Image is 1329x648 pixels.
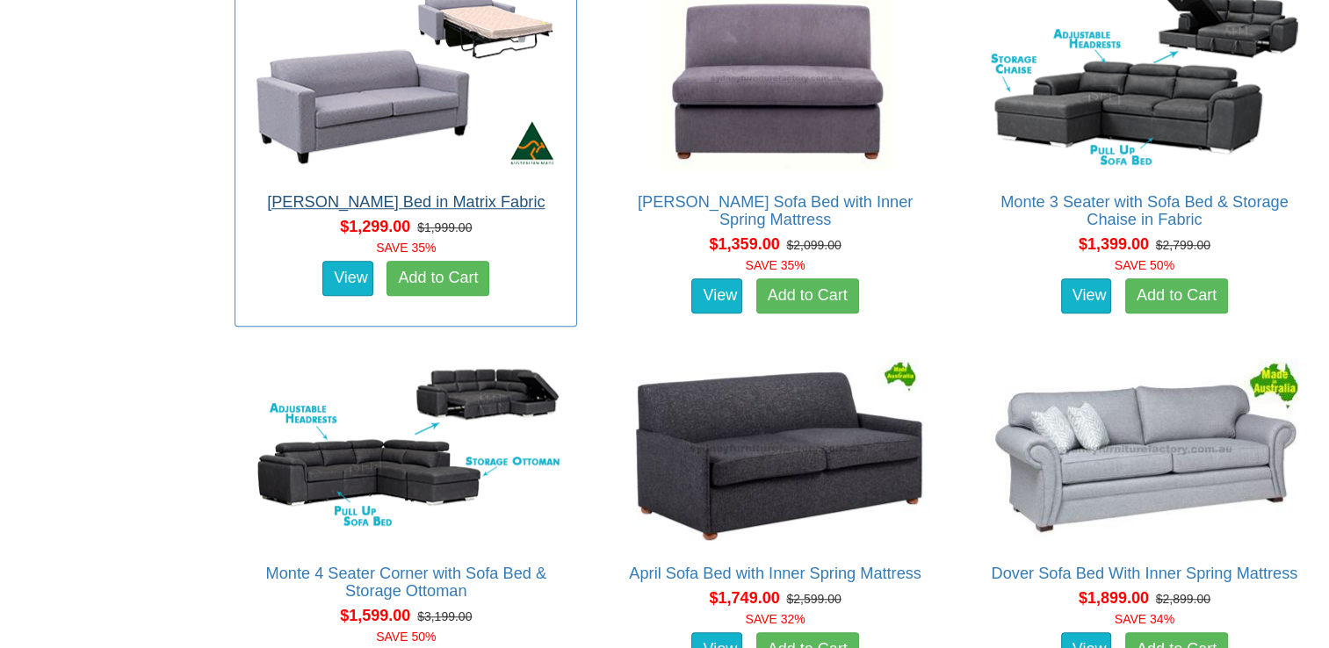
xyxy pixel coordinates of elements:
[1115,258,1174,272] font: SAVE 50%
[618,354,934,547] img: April Sofa Bed with Inner Spring Mattress
[986,354,1303,547] img: Dover Sofa Bed With Inner Spring Mattress
[1061,278,1112,313] a: View
[1079,589,1149,607] span: $1,899.00
[991,565,1297,582] a: Dover Sofa Bed With Inner Spring Mattress
[267,193,545,211] a: [PERSON_NAME] Bed in Matrix Fabric
[745,612,805,626] font: SAVE 32%
[745,258,805,272] font: SAVE 35%
[340,218,410,235] span: $1,299.00
[709,589,779,607] span: $1,749.00
[340,607,410,624] span: $1,599.00
[248,354,564,547] img: Monte 4 Seater Corner with Sofa Bed & Storage Ottoman
[1000,193,1289,228] a: Monte 3 Seater with Sofa Bed & Storage Chaise in Fabric
[629,565,921,582] a: April Sofa Bed with Inner Spring Mattress
[1125,278,1228,313] a: Add to Cart
[376,241,436,255] font: SAVE 35%
[786,592,841,606] del: $2,599.00
[417,220,472,234] del: $1,999.00
[691,278,742,313] a: View
[1156,238,1210,252] del: $2,799.00
[322,261,373,296] a: View
[1115,612,1174,626] font: SAVE 34%
[638,193,913,228] a: [PERSON_NAME] Sofa Bed with Inner Spring Mattress
[786,238,841,252] del: $2,099.00
[266,565,546,600] a: Monte 4 Seater Corner with Sofa Bed & Storage Ottoman
[709,235,779,253] span: $1,359.00
[417,609,472,623] del: $3,199.00
[1079,235,1149,253] span: $1,399.00
[1156,592,1210,606] del: $2,899.00
[756,278,859,313] a: Add to Cart
[376,630,436,644] font: SAVE 50%
[386,261,489,296] a: Add to Cart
